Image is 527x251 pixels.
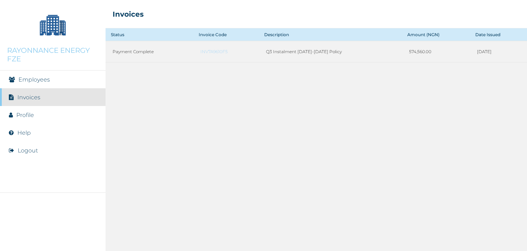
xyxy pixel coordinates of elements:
[113,10,144,18] h2: Invoices
[402,28,470,41] th: Amount (NGN)
[402,41,470,62] td: 574,560.00
[106,41,193,62] td: Payment Complete
[7,46,98,63] p: RAYONNANCE ENERGY FZE
[18,76,50,83] a: Employees
[17,94,40,101] a: Invoices
[470,41,527,62] td: [DATE]
[106,28,193,41] th: Status
[18,147,38,154] button: Logout
[17,129,31,136] a: Help
[259,41,402,62] td: Q3 Instalment [DATE]-[DATE] Policy
[193,28,259,41] th: Invoice Code
[470,28,527,41] th: Date Issued
[259,28,402,41] th: Description
[7,233,98,244] img: RelianceHMO's Logo
[16,112,34,118] a: Profile
[35,7,70,43] img: Company
[200,49,252,54] a: INV7A9610F5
